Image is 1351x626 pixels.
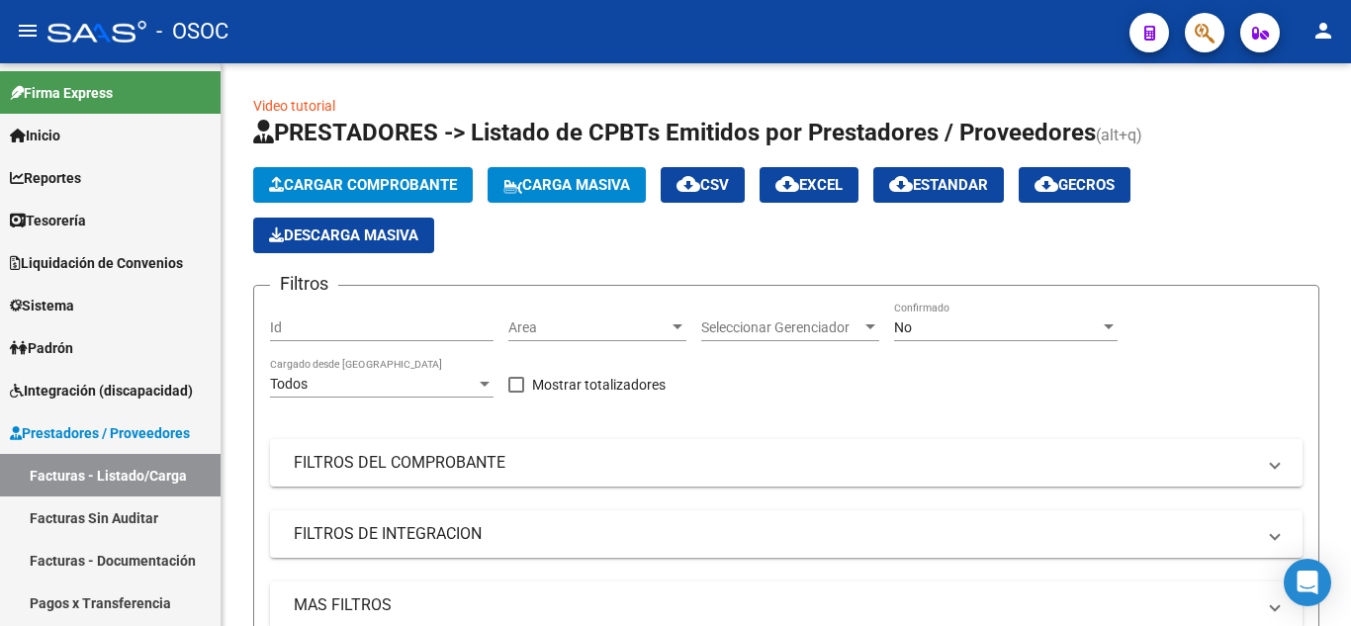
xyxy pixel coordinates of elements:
[1311,19,1335,43] mat-icon: person
[10,210,86,231] span: Tesorería
[760,167,858,203] button: EXCEL
[503,176,630,194] span: Carga Masiva
[294,594,1255,616] mat-panel-title: MAS FILTROS
[10,295,74,316] span: Sistema
[488,167,646,203] button: Carga Masiva
[873,167,1004,203] button: Estandar
[10,167,81,189] span: Reportes
[10,125,60,146] span: Inicio
[253,98,335,114] a: Video tutorial
[269,176,457,194] span: Cargar Comprobante
[1035,176,1115,194] span: Gecros
[294,452,1255,474] mat-panel-title: FILTROS DEL COMPROBANTE
[10,82,113,104] span: Firma Express
[253,218,434,253] app-download-masive: Descarga masiva de comprobantes (adjuntos)
[270,376,308,392] span: Todos
[676,172,700,196] mat-icon: cloud_download
[508,319,669,336] span: Area
[532,373,666,397] span: Mostrar totalizadores
[270,270,338,298] h3: Filtros
[661,167,745,203] button: CSV
[270,439,1303,487] mat-expansion-panel-header: FILTROS DEL COMPROBANTE
[16,19,40,43] mat-icon: menu
[156,10,228,53] span: - OSOC
[889,176,988,194] span: Estandar
[269,226,418,244] span: Descarga Masiva
[253,167,473,203] button: Cargar Comprobante
[1284,559,1331,606] div: Open Intercom Messenger
[10,252,183,274] span: Liquidación de Convenios
[676,176,729,194] span: CSV
[1096,126,1142,144] span: (alt+q)
[10,380,193,402] span: Integración (discapacidad)
[701,319,861,336] span: Seleccionar Gerenciador
[889,172,913,196] mat-icon: cloud_download
[775,176,843,194] span: EXCEL
[775,172,799,196] mat-icon: cloud_download
[253,119,1096,146] span: PRESTADORES -> Listado de CPBTs Emitidos por Prestadores / Proveedores
[270,510,1303,558] mat-expansion-panel-header: FILTROS DE INTEGRACION
[1035,172,1058,196] mat-icon: cloud_download
[253,218,434,253] button: Descarga Masiva
[10,422,190,444] span: Prestadores / Proveedores
[294,523,1255,545] mat-panel-title: FILTROS DE INTEGRACION
[10,337,73,359] span: Padrón
[1019,167,1130,203] button: Gecros
[894,319,912,335] span: No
